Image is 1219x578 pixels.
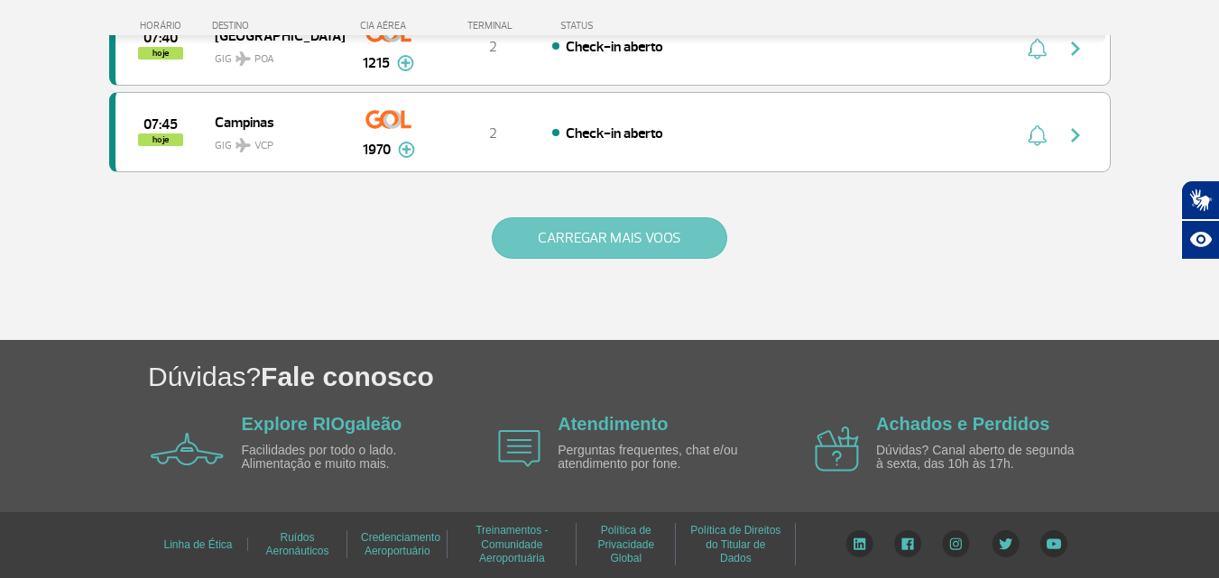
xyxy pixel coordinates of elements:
img: Twitter [992,530,1020,557]
img: Instagram [942,530,970,557]
button: Abrir tradutor de língua de sinais. [1181,180,1219,220]
span: Campinas [215,110,330,133]
div: TERMINAL [434,20,551,32]
span: Fale conosco [261,362,434,391]
button: Abrir recursos assistivos. [1181,220,1219,260]
a: Explore RIOgaleão [242,414,402,434]
span: 1970 [363,139,391,161]
span: 2025-08-25 07:40:00 [143,32,178,44]
img: seta-direita-painel-voo.svg [1065,38,1086,60]
a: Política de Direitos do Titular de Dados [690,518,780,571]
img: mais-info-painel-voo.svg [397,55,414,71]
img: sino-painel-voo.svg [1028,124,1047,146]
img: Facebook [894,530,921,557]
div: STATUS [551,20,698,32]
span: hoje [138,47,183,60]
a: Ruídos Aeronáuticos [265,525,328,564]
p: Facilidades por todo o lado. Alimentação e muito mais. [242,444,449,472]
span: hoje [138,133,183,146]
span: POA [254,51,274,68]
p: Perguntas frequentes, chat e/ou atendimento por fone. [558,444,765,472]
span: 1215 [363,52,390,74]
h1: Dúvidas? [148,358,1219,395]
img: airplane icon [815,427,859,472]
div: HORÁRIO [115,20,213,32]
img: seta-direita-painel-voo.svg [1065,124,1086,146]
img: YouTube [1040,530,1067,557]
span: Check-in aberto [566,124,663,142]
a: Credenciamento Aeroportuário [361,525,440,564]
span: GIG [215,41,330,68]
img: destiny_airplane.svg [235,138,251,152]
div: Plugin de acessibilidade da Hand Talk. [1181,180,1219,260]
span: 2 [489,38,497,56]
img: mais-info-painel-voo.svg [398,142,415,158]
img: airplane icon [151,433,224,465]
img: airplane icon [498,430,540,467]
span: 2 [489,124,497,142]
img: LinkedIn [845,530,873,557]
a: Treinamentos - Comunidade Aeroportuária [476,518,548,571]
div: CIA AÉREA [344,20,434,32]
p: Dúvidas? Canal aberto de segunda à sexta, das 10h às 17h. [876,444,1084,472]
img: destiny_airplane.svg [235,51,251,66]
span: 2025-08-25 07:45:00 [143,118,178,131]
a: Achados e Perdidos [876,414,1049,434]
span: VCP [254,138,273,154]
a: Política de Privacidade Global [597,518,654,571]
span: Check-in aberto [566,38,663,56]
a: Atendimento [558,414,668,434]
span: GIG [215,128,330,154]
img: sino-painel-voo.svg [1028,38,1047,60]
button: CARREGAR MAIS VOOS [492,217,727,259]
a: Linha de Ética [163,532,232,557]
div: DESTINO [212,20,344,32]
